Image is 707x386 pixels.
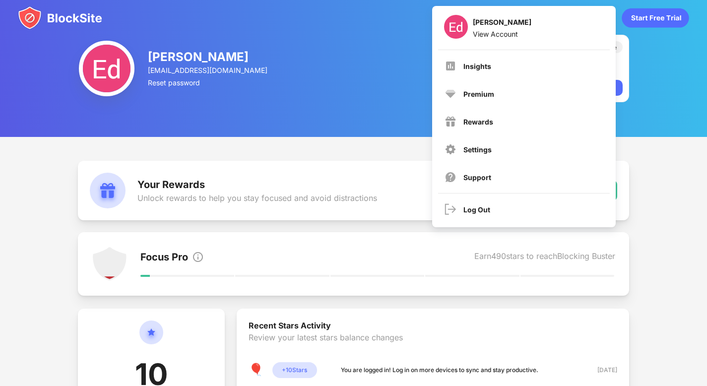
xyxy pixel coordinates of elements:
[272,362,317,378] div: + 10 Stars
[341,365,538,375] div: You are logged in! Log in on more devices to sync and stay productive.
[90,173,126,208] img: rewards.svg
[18,6,102,30] img: blocksite-icon.svg
[445,60,456,72] img: menu-insights.svg
[445,116,456,128] img: menu-rewards.svg
[473,30,531,38] div: View Account
[473,18,531,30] div: [PERSON_NAME]
[444,15,468,39] img: ACg8ocLhSi7pR_BE9DyPbBAcV2C3KjjdIxnvCpRGPOHwY9Gp7OQ13rI=s96-c
[137,179,377,191] div: Your Rewards
[582,365,617,375] div: [DATE]
[137,193,377,203] div: Unlock rewards to help you stay focused and avoid distractions
[92,246,128,282] img: points-level-1.svg
[463,118,493,126] div: Rewards
[463,173,491,182] div: Support
[148,66,269,74] div: [EMAIL_ADDRESS][DOMAIN_NAME]
[139,321,163,356] img: circle-star.svg
[249,321,618,332] div: Recent Stars Activity
[140,251,188,265] div: Focus Pro
[249,362,264,378] div: 🎈
[249,332,618,362] div: Review your latest stars balance changes
[445,171,456,183] img: support.svg
[79,41,134,96] img: ACg8ocLhSi7pR_BE9DyPbBAcV2C3KjjdIxnvCpRGPOHwY9Gp7OQ13rI=s96-c
[192,251,204,263] img: info.svg
[445,143,456,155] img: menu-settings.svg
[148,78,269,87] div: Reset password
[463,205,490,214] div: Log Out
[622,8,689,28] div: animation
[148,50,269,64] div: [PERSON_NAME]
[463,62,491,70] div: Insights
[474,251,615,265] div: Earn 490 stars to reach Blocking Buster
[445,88,456,100] img: premium.svg
[445,203,456,215] img: logout.svg
[463,145,492,154] div: Settings
[463,90,494,98] div: Premium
